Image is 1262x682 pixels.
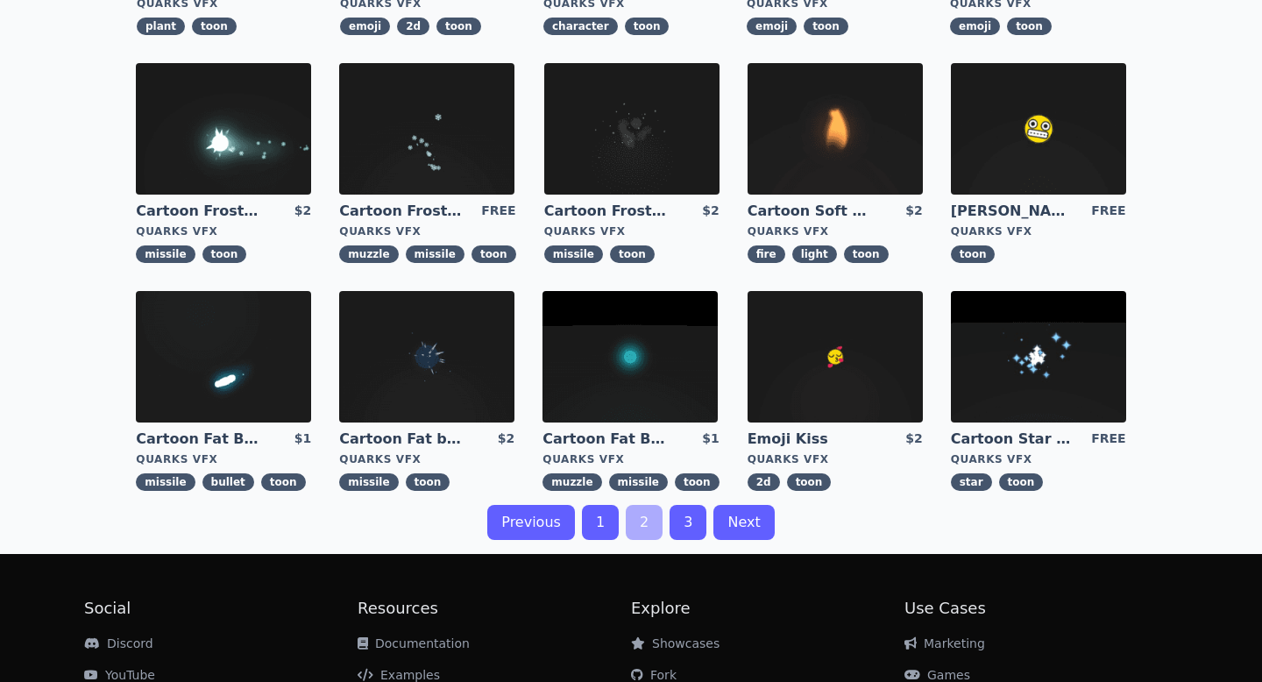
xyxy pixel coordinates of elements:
a: YouTube [84,668,155,682]
div: Quarks VFX [544,224,720,238]
span: toon [192,18,237,35]
a: Fork [631,668,677,682]
span: missile [609,473,668,491]
span: toon [675,473,720,491]
a: Examples [358,668,440,682]
span: toon [951,245,996,263]
img: imgAlt [951,291,1126,423]
span: toon [804,18,848,35]
div: Quarks VFX [951,452,1126,466]
div: $2 [905,430,922,449]
h2: Social [84,596,358,621]
span: toon [787,473,832,491]
div: FREE [1091,202,1125,221]
div: $2 [498,430,514,449]
div: $2 [294,202,311,221]
span: toon [999,473,1044,491]
span: emoji [747,18,797,35]
img: imgAlt [748,63,923,195]
div: Quarks VFX [339,224,515,238]
span: missile [136,245,195,263]
img: imgAlt [748,291,923,423]
span: muzzle [542,473,601,491]
div: $1 [702,430,719,449]
span: fire [748,245,785,263]
img: imgAlt [339,291,514,423]
a: Cartoon Soft CandleLight [748,202,874,221]
a: Previous [487,505,575,540]
a: Cartoon Fat bullet explosion [339,430,465,449]
a: Cartoon Frost Missile [136,202,262,221]
img: imgAlt [542,291,718,423]
h2: Resources [358,596,631,621]
span: toon [261,473,306,491]
div: $2 [905,202,922,221]
img: imgAlt [339,63,514,195]
a: [PERSON_NAME] [951,202,1077,221]
div: Quarks VFX [136,452,311,466]
a: Cartoon Fat Bullet [136,430,262,449]
div: FREE [481,202,515,221]
div: Quarks VFX [542,452,719,466]
img: imgAlt [136,63,311,195]
a: Cartoon Fat Bullet Muzzle Flash [542,430,669,449]
span: muzzle [339,245,398,263]
span: toon [844,245,889,263]
span: 2d [397,18,429,35]
div: Quarks VFX [951,224,1126,238]
a: Cartoon Star field [951,430,1077,449]
span: 2d [748,473,780,491]
a: Documentation [358,636,470,650]
a: Emoji Kiss [748,430,874,449]
div: Quarks VFX [339,452,514,466]
span: toon [610,245,655,263]
div: $1 [294,430,311,449]
a: Showcases [631,636,720,650]
span: toon [406,473,450,491]
a: Next [713,505,774,540]
span: bullet [202,473,254,491]
div: FREE [1091,430,1125,449]
a: 1 [582,505,619,540]
span: character [543,18,618,35]
a: 2 [626,505,663,540]
div: Quarks VFX [748,452,923,466]
span: toon [202,245,247,263]
span: emoji [340,18,390,35]
img: imgAlt [544,63,720,195]
span: missile [339,473,398,491]
a: Cartoon Frost Missile Explosion [544,202,670,221]
a: Cartoon Frost Missile Muzzle Flash [339,202,465,221]
div: Quarks VFX [748,224,923,238]
span: light [792,245,837,263]
span: emoji [950,18,1000,35]
img: imgAlt [951,63,1126,195]
span: missile [406,245,464,263]
a: 3 [670,505,706,540]
span: missile [544,245,603,263]
div: $2 [702,202,719,221]
h2: Explore [631,596,904,621]
div: Quarks VFX [136,224,311,238]
span: missile [136,473,195,491]
span: toon [1007,18,1052,35]
h2: Use Cases [904,596,1178,621]
span: plant [137,18,185,35]
span: toon [471,245,516,263]
a: Marketing [904,636,985,650]
img: imgAlt [136,291,311,423]
span: toon [625,18,670,35]
a: Discord [84,636,153,650]
span: toon [436,18,481,35]
span: star [951,473,992,491]
a: Games [904,668,970,682]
